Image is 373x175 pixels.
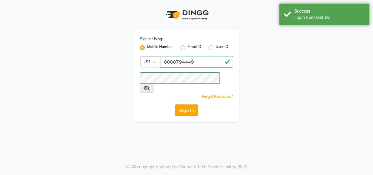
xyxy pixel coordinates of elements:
[294,14,365,21] div: Login Successfully.
[140,36,163,42] label: Sign In Using:
[162,6,211,24] img: logo1.svg
[216,44,228,51] label: User ID
[147,44,173,51] label: Mobile Number
[160,56,233,68] input: Username
[294,8,365,14] div: Success
[140,72,220,84] input: Username
[187,44,201,51] label: Email ID
[175,104,198,116] button: Sign In
[202,94,233,99] a: Forgot Password?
